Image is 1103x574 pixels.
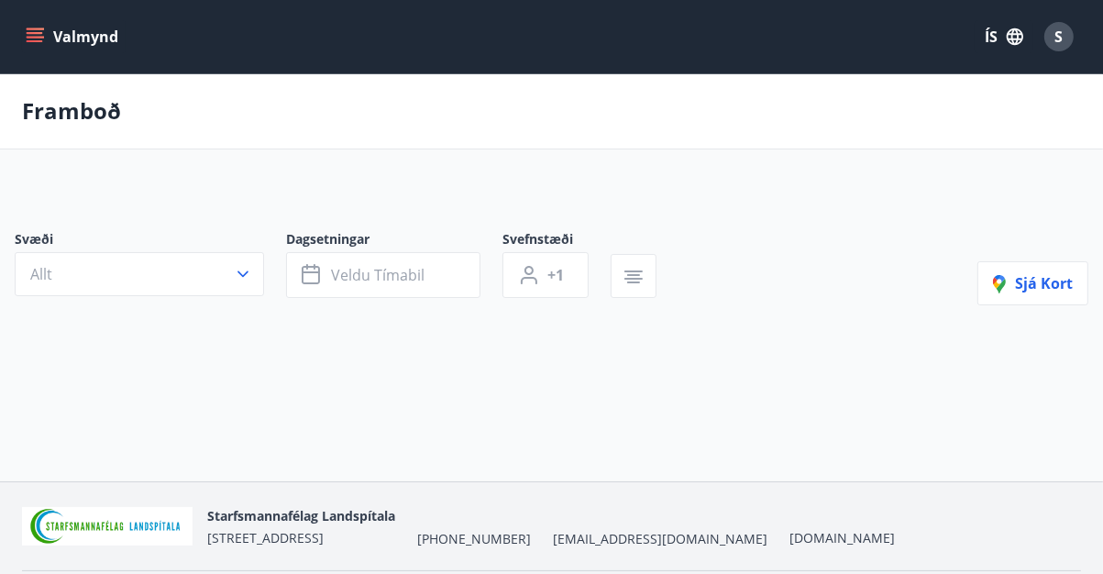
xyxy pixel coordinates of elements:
[22,20,126,53] button: menu
[331,265,425,285] span: Veldu tímabil
[1037,15,1081,59] button: S
[977,261,1088,305] button: Sjá kort
[975,20,1033,53] button: ÍS
[553,530,767,548] span: [EMAIL_ADDRESS][DOMAIN_NAME]
[502,230,611,252] span: Svefnstæði
[286,252,480,298] button: Veldu tímabil
[789,529,895,546] a: [DOMAIN_NAME]
[207,507,395,524] span: Starfsmannafélag Landspítala
[30,264,52,284] span: Allt
[547,265,564,285] span: +1
[22,95,121,127] p: Framboð
[22,507,193,546] img: 55zIgFoyM5pksCsVQ4sUOj1FUrQvjI8pi0QwpkWm.png
[15,230,286,252] span: Svæði
[15,252,264,296] button: Allt
[502,252,589,298] button: +1
[286,230,502,252] span: Dagsetningar
[207,529,324,546] span: [STREET_ADDRESS]
[1055,27,1064,47] span: S
[417,530,531,548] span: [PHONE_NUMBER]
[993,273,1073,293] span: Sjá kort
